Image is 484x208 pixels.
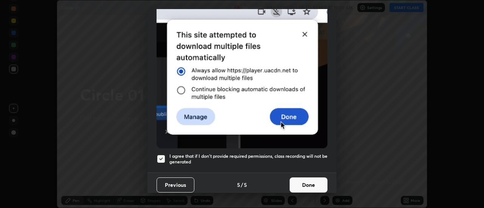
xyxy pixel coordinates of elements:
button: Done [290,177,327,193]
h4: / [241,181,243,189]
h5: I agree that if I don't provide required permissions, class recording will not be generated [169,153,327,165]
h4: 5 [244,181,247,189]
button: Previous [157,177,194,193]
h4: 5 [237,181,240,189]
